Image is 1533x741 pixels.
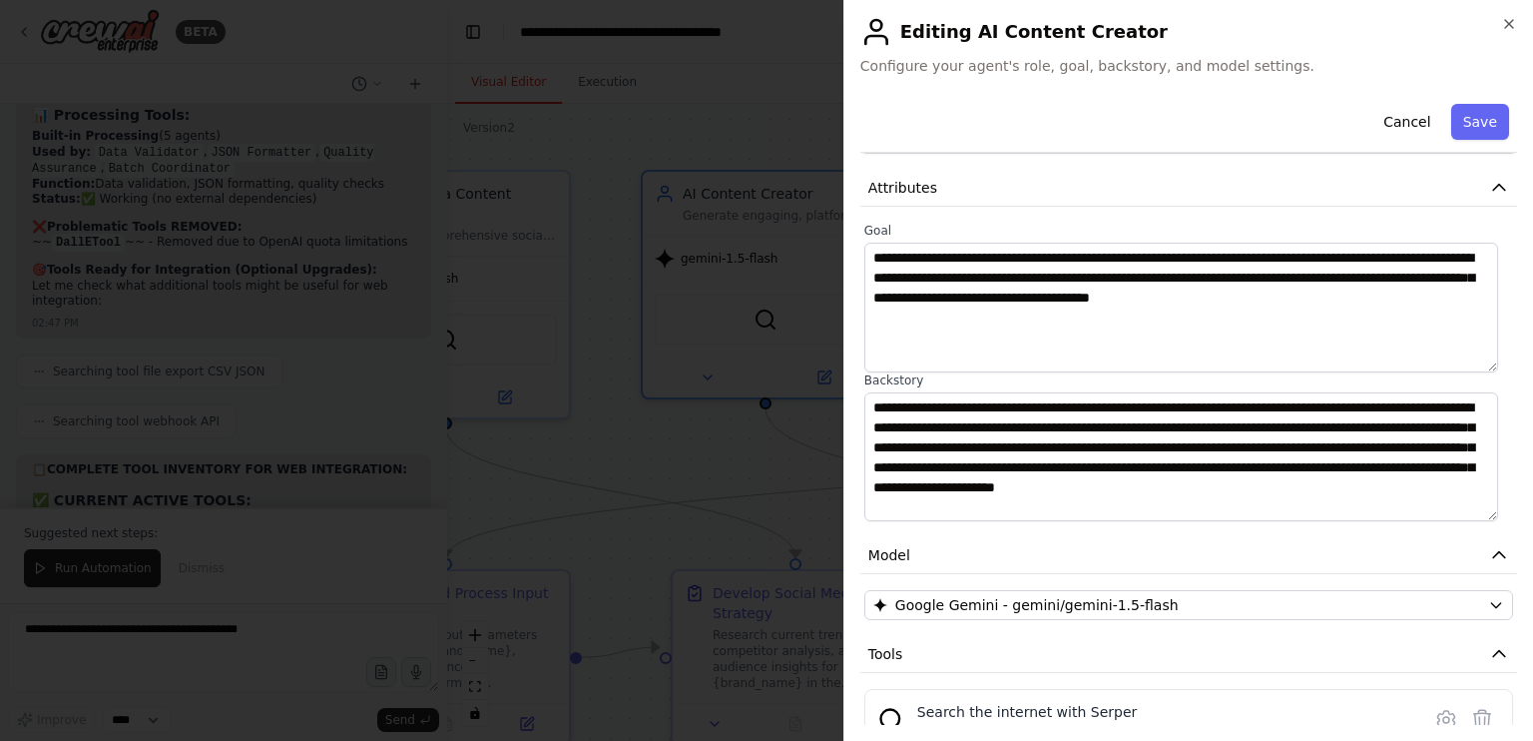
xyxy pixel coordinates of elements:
[860,537,1517,574] button: Model
[868,178,937,198] span: Attributes
[860,16,1517,48] h2: Editing AI Content Creator
[1371,104,1442,140] button: Cancel
[1464,702,1500,738] button: Delete tool
[864,590,1513,620] button: Google Gemini - gemini/gemini-1.5-flash
[860,636,1517,673] button: Tools
[917,724,1408,740] div: A tool that can be used to search the internet with a search_query. Supports different search typ...
[868,545,910,565] span: Model
[864,223,1513,239] label: Goal
[877,706,905,734] img: SerperDevTool
[868,644,903,664] span: Tools
[1451,104,1509,140] button: Save
[917,702,1408,722] div: Search the internet with Serper
[860,56,1517,76] span: Configure your agent's role, goal, backstory, and model settings.
[864,372,1513,388] label: Backstory
[895,595,1179,615] span: Google Gemini - gemini/gemini-1.5-flash
[1428,702,1464,738] button: Configure tool
[860,170,1517,207] button: Attributes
